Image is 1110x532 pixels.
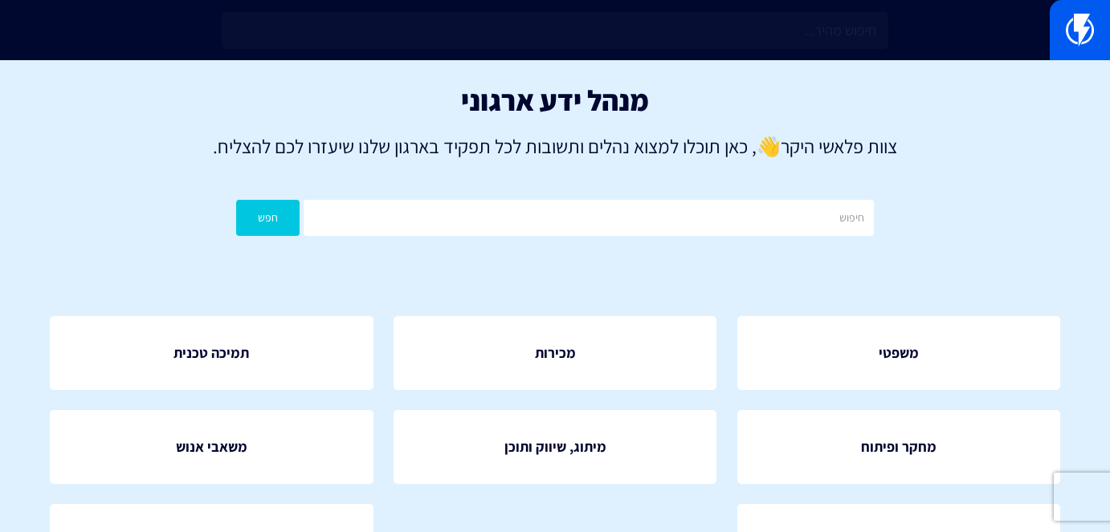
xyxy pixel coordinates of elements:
[737,410,1061,484] a: מחקר ופיתוח
[222,12,888,49] input: חיפוש מהיר...
[173,343,249,363] span: תמיכה טכנית
[504,437,606,457] span: מיתוג, שיווק ותוכן
[50,316,373,390] a: תמיכה טכנית
[394,410,717,484] a: מיתוג, שיווק ותוכן
[304,200,873,236] input: חיפוש
[236,200,300,236] button: חפש
[757,133,781,159] strong: 👋
[861,437,937,457] span: מחקר ופיתוח
[24,84,1086,116] h1: מנהל ידע ארגוני
[535,343,576,363] span: מכירות
[737,316,1061,390] a: משפטי
[879,343,919,363] span: משפטי
[50,410,373,484] a: משאבי אנוש
[24,132,1086,160] p: צוות פלאשי היקר , כאן תוכלו למצוא נהלים ותשובות לכל תפקיד בארגון שלנו שיעזרו לכם להצליח.
[176,437,247,457] span: משאבי אנוש
[394,316,717,390] a: מכירות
